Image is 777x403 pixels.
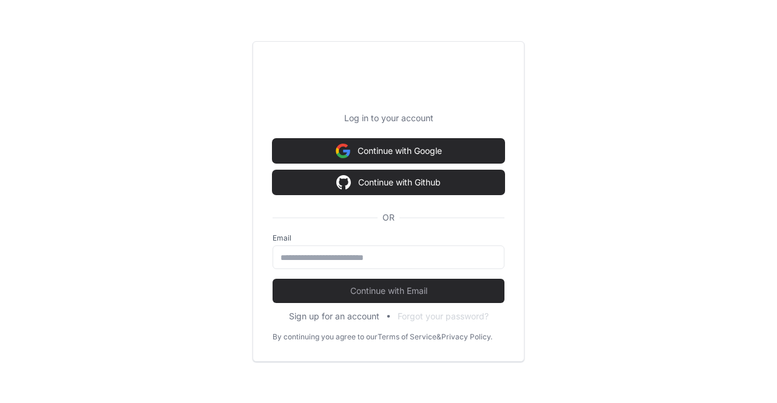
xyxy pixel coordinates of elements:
p: Log in to your account [273,112,504,124]
span: Continue with Email [273,285,504,297]
button: Sign up for an account [289,310,379,322]
button: Continue with Github [273,170,504,195]
button: Continue with Google [273,139,504,163]
a: Terms of Service [378,332,436,342]
button: Forgot your password? [398,310,489,322]
div: By continuing you agree to our [273,332,378,342]
img: Sign in with google [336,170,351,195]
span: OR [378,211,399,224]
a: Privacy Policy. [441,332,492,342]
button: Continue with Email [273,279,504,303]
div: & [436,332,441,342]
label: Email [273,233,504,243]
img: Sign in with google [336,139,350,163]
